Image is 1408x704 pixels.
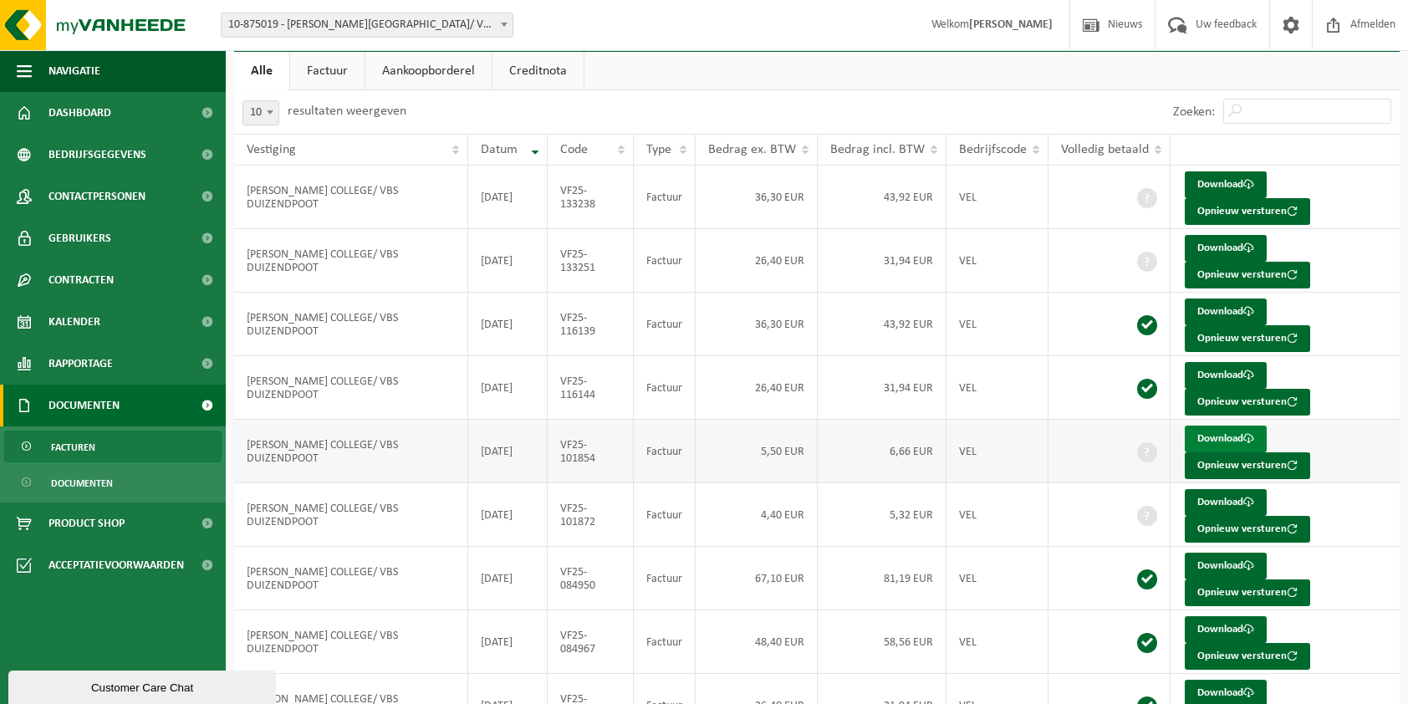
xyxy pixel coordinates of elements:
[481,143,518,156] span: Datum
[1185,516,1310,543] button: Opnieuw versturen
[234,356,468,420] td: [PERSON_NAME] COLLEGE/ VBS DUIZENDPOOT
[468,166,548,229] td: [DATE]
[1185,298,1267,325] a: Download
[290,52,365,90] a: Factuur
[468,293,548,356] td: [DATE]
[634,610,696,674] td: Factuur
[51,431,95,463] span: Facturen
[234,547,468,610] td: [PERSON_NAME] COLLEGE/ VBS DUIZENDPOOT
[51,467,113,499] span: Documenten
[468,420,548,483] td: [DATE]
[818,356,946,420] td: 31,94 EUR
[468,483,548,547] td: [DATE]
[247,143,296,156] span: Vestiging
[696,610,818,674] td: 48,40 EUR
[634,356,696,420] td: Factuur
[560,143,588,156] span: Code
[818,547,946,610] td: 81,19 EUR
[243,101,278,125] span: 10
[818,483,946,547] td: 5,32 EUR
[1173,105,1215,119] label: Zoeken:
[1185,362,1267,389] a: Download
[48,50,100,92] span: Navigatie
[548,229,634,293] td: VF25-133251
[48,259,114,301] span: Contracten
[1185,489,1267,516] a: Download
[1185,171,1267,198] a: Download
[946,229,1048,293] td: VEL
[548,420,634,483] td: VF25-101854
[946,483,1048,547] td: VEL
[548,293,634,356] td: VF25-116139
[48,176,145,217] span: Contactpersonen
[1185,325,1310,352] button: Opnieuw versturen
[946,293,1048,356] td: VEL
[959,143,1027,156] span: Bedrijfscode
[48,217,111,259] span: Gebruikers
[234,293,468,356] td: [PERSON_NAME] COLLEGE/ VBS DUIZENDPOOT
[288,105,406,118] label: resultaten weergeven
[221,13,513,38] span: 10-875019 - OSCAR ROMERO COLLEGE/ VBS DUIZENDPOOT - BERLARE
[48,343,113,385] span: Rapportage
[222,13,513,37] span: 10-875019 - OSCAR ROMERO COLLEGE/ VBS DUIZENDPOOT - BERLARE
[634,483,696,547] td: Factuur
[946,610,1048,674] td: VEL
[634,229,696,293] td: Factuur
[492,52,584,90] a: Creditnota
[548,547,634,610] td: VF25-084950
[1185,235,1267,262] a: Download
[1061,143,1149,156] span: Volledig betaald
[634,547,696,610] td: Factuur
[1185,579,1310,606] button: Opnieuw versturen
[1185,389,1310,416] button: Opnieuw versturen
[468,547,548,610] td: [DATE]
[818,166,946,229] td: 43,92 EUR
[696,483,818,547] td: 4,40 EUR
[946,166,1048,229] td: VEL
[234,420,468,483] td: [PERSON_NAME] COLLEGE/ VBS DUIZENDPOOT
[634,420,696,483] td: Factuur
[646,143,671,156] span: Type
[634,166,696,229] td: Factuur
[234,610,468,674] td: [PERSON_NAME] COLLEGE/ VBS DUIZENDPOOT
[946,420,1048,483] td: VEL
[696,293,818,356] td: 36,30 EUR
[634,293,696,356] td: Factuur
[1185,426,1267,452] a: Download
[1185,553,1267,579] a: Download
[365,52,492,90] a: Aankoopborderel
[468,356,548,420] td: [DATE]
[696,420,818,483] td: 5,50 EUR
[548,610,634,674] td: VF25-084967
[830,143,925,156] span: Bedrag incl. BTW
[548,483,634,547] td: VF25-101872
[818,229,946,293] td: 31,94 EUR
[234,483,468,547] td: [PERSON_NAME] COLLEGE/ VBS DUIZENDPOOT
[468,610,548,674] td: [DATE]
[708,143,796,156] span: Bedrag ex. BTW
[234,52,289,90] a: Alle
[1185,198,1310,225] button: Opnieuw versturen
[969,18,1053,31] strong: [PERSON_NAME]
[48,502,125,544] span: Product Shop
[548,166,634,229] td: VF25-133238
[946,547,1048,610] td: VEL
[234,229,468,293] td: [PERSON_NAME] COLLEGE/ VBS DUIZENDPOOT
[48,385,120,426] span: Documenten
[548,356,634,420] td: VF25-116144
[48,92,111,134] span: Dashboard
[818,293,946,356] td: 43,92 EUR
[48,544,184,586] span: Acceptatievoorwaarden
[4,431,222,462] a: Facturen
[946,356,1048,420] td: VEL
[696,166,818,229] td: 36,30 EUR
[1185,616,1267,643] a: Download
[468,229,548,293] td: [DATE]
[696,229,818,293] td: 26,40 EUR
[818,420,946,483] td: 6,66 EUR
[1185,262,1310,288] button: Opnieuw versturen
[242,100,279,125] span: 10
[48,134,146,176] span: Bedrijfsgegevens
[696,547,818,610] td: 67,10 EUR
[1185,452,1310,479] button: Opnieuw versturen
